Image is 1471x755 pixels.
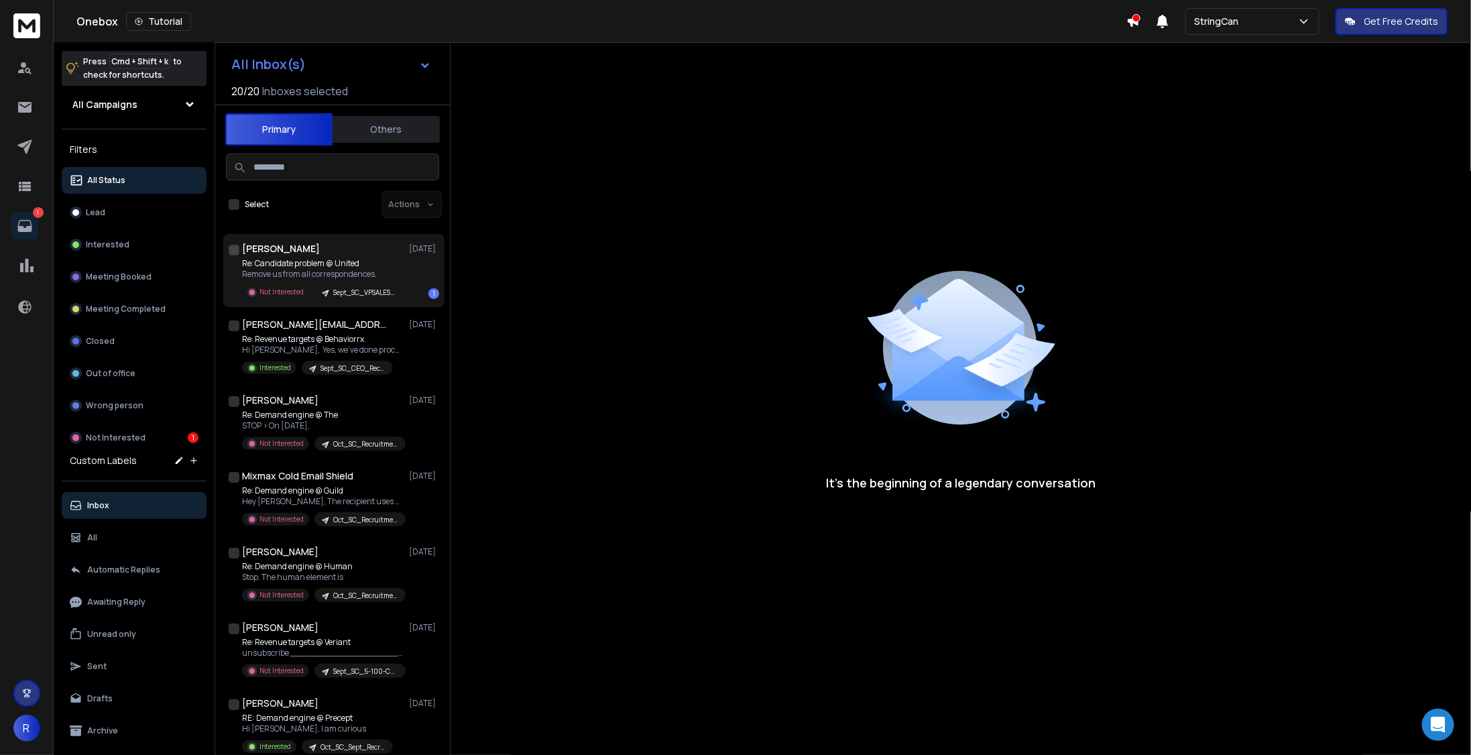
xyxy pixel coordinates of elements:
[231,58,306,71] h1: All Inbox(s)
[62,140,207,159] h3: Filters
[221,51,442,78] button: All Inbox(s)
[72,98,137,111] h1: All Campaigns
[259,439,304,449] p: Not Interested
[86,239,129,250] p: Interested
[242,648,403,658] p: unsubscribe ________________________________ From: [PERSON_NAME]
[409,243,439,254] p: [DATE]
[259,590,304,600] p: Not Interested
[242,621,318,634] h1: [PERSON_NAME]
[86,207,105,218] p: Lead
[109,54,170,69] span: Cmd + Shift + k
[333,666,398,677] p: Sept_SC_5-100-CEO_Recruitment Agency_USA
[62,231,207,258] button: Interested
[86,432,145,443] p: Not Interested
[242,269,403,280] p: Remove us from all correspondences.
[62,589,207,616] button: Awaiting Reply
[62,685,207,712] button: Drafts
[86,272,152,282] p: Meeting Booked
[333,288,398,298] p: Sept_SC_VPSALES_Recruitment_USA
[1422,709,1454,741] div: Open Intercom Messenger
[1364,15,1438,28] p: Get Free Credits
[62,296,207,323] button: Meeting Completed
[62,167,207,194] button: All Status
[87,565,160,575] p: Automatic Replies
[242,318,390,331] h1: [PERSON_NAME][EMAIL_ADDRESS][DOMAIN_NAME]
[87,175,125,186] p: All Status
[70,454,137,467] h3: Custom Labels
[87,661,107,672] p: Sent
[262,83,348,99] h3: Inboxes selected
[320,742,385,752] p: Oct_SC_Sept_RecruitmentAgency
[13,715,40,742] button: R
[409,319,439,330] p: [DATE]
[242,713,393,723] p: RE: Demand engine @ Precept
[87,532,97,543] p: All
[333,439,398,449] p: Oct_SC_RecruitmentAgency
[62,91,207,118] button: All Campaigns
[87,725,118,736] p: Archive
[86,304,166,314] p: Meeting Completed
[11,213,38,239] a: 1
[33,207,44,218] p: 1
[242,334,403,345] p: Re: Revenue targets @ Behaviorrx
[826,473,1096,492] p: It’s the beginning of a legendary conversation
[333,115,440,144] button: Others
[225,113,333,146] button: Primary
[409,698,439,709] p: [DATE]
[62,199,207,226] button: Lead
[62,424,207,451] button: Not Interested1
[62,360,207,387] button: Out of office
[259,742,291,752] p: Interested
[242,496,403,507] p: Hey [PERSON_NAME], The recipient uses Mixmax
[259,287,304,297] p: Not Interested
[242,242,320,255] h1: [PERSON_NAME]
[62,264,207,290] button: Meeting Booked
[242,545,318,559] h1: [PERSON_NAME]
[242,258,403,269] p: Re: Candidate problem @ United
[62,557,207,583] button: Automatic Replies
[62,524,207,551] button: All
[333,591,398,601] p: Oct_SC_RecruitmentAgnecies_Clay_USA_1M-10M
[87,597,145,607] p: Awaiting Reply
[242,469,353,483] h1: Mixmax Cold Email Shield
[87,500,109,511] p: Inbox
[62,328,207,355] button: Closed
[409,395,439,406] p: [DATE]
[428,288,439,299] div: 1
[409,546,439,557] p: [DATE]
[333,515,398,525] p: Oct_SC_RecruitmentAgnecies_Clay_USA_1M-10M
[259,514,304,524] p: Not Interested
[259,666,304,676] p: Not Interested
[242,723,393,734] p: Hi [PERSON_NAME], I am curious
[231,83,259,99] span: 20 / 20
[242,420,403,431] p: STOP > On [DATE],
[242,394,318,407] h1: [PERSON_NAME]
[62,717,207,744] button: Archive
[409,622,439,633] p: [DATE]
[62,621,207,648] button: Unread only
[87,629,136,640] p: Unread only
[62,392,207,419] button: Wrong person
[188,432,198,443] div: 1
[242,697,318,710] h1: [PERSON_NAME]
[242,410,403,420] p: Re: Demand engine @ The
[242,637,403,648] p: Re: Revenue targets @ Veriant
[83,55,182,82] p: Press to check for shortcuts.
[86,368,135,379] p: Out of office
[86,400,143,411] p: Wrong person
[259,363,291,373] p: Interested
[1194,15,1244,28] p: StringCan
[409,471,439,481] p: [DATE]
[245,199,269,210] label: Select
[242,345,403,355] p: Hi [PERSON_NAME], Yes, we’ve done procurement
[62,653,207,680] button: Sent
[126,12,191,31] button: Tutorial
[242,572,403,583] p: Stop. The human element is
[76,12,1126,31] div: Onebox
[62,492,207,519] button: Inbox
[1336,8,1448,35] button: Get Free Credits
[242,561,403,572] p: Re: Demand engine @ Human
[86,336,115,347] p: Closed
